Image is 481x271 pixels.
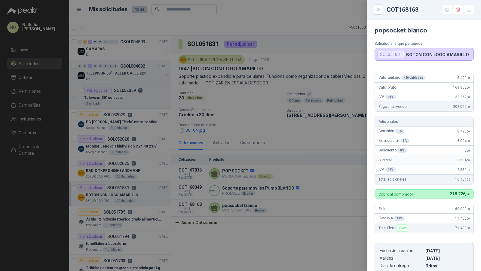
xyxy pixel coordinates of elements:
span: ,96 [465,192,470,196]
span: ,00 [466,217,470,220]
div: 19 % [385,167,396,172]
span: Descuento [378,148,407,153]
span: 202.062 [453,105,470,109]
span: ,00 [466,76,470,80]
span: ,00 [466,159,470,162]
span: Valor bruto [378,85,396,90]
div: SOL051831 [377,51,405,58]
span: Total Flete [378,224,409,232]
div: x 20 Unidades [401,75,425,80]
div: 19 % [385,95,396,99]
span: ,00 [466,227,470,230]
span: ,96 [466,178,470,181]
span: 8.490 [457,76,470,80]
span: ,00 [466,105,470,108]
span: 11.400 [455,216,470,221]
p: [DATE] [425,256,469,261]
div: Total adicionales [375,175,473,184]
div: Flex [396,224,408,232]
span: Subtotal [378,158,392,162]
span: 71.400 [455,226,470,230]
span: Flete [378,207,386,211]
span: 13.584 [455,158,470,162]
div: Adicionales [375,117,473,126]
span: Financiación [378,139,409,143]
div: COT168168 [387,5,474,14]
span: IVA [378,167,396,172]
span: ,00 [466,207,470,211]
span: ,00 [466,96,470,99]
span: 8.490 [457,129,470,133]
span: ,00 [466,86,470,89]
span: Flete IVA [378,216,405,221]
span: 32.262 [455,95,470,99]
div: 3 % [400,139,409,143]
span: 16.164 [455,177,470,181]
p: 6 dias [425,263,469,268]
span: 2.580 [457,168,470,172]
span: ,00 [466,130,470,133]
span: 218.226 [450,191,470,196]
p: Cobro al comprador [378,192,413,196]
h4: popsocket blanco [375,27,474,34]
span: 60.000 [455,207,470,211]
span: IVA [378,95,396,99]
span: 169.800 [453,85,470,90]
p: Fecha de creación [380,248,423,253]
p: [DATE] [425,248,469,253]
span: 0 [464,148,470,153]
span: ,00 [466,149,470,152]
span: Valor unitario [378,75,425,80]
span: ,96 [466,168,470,172]
div: 19 % [394,216,405,221]
div: 5 % [395,129,404,134]
span: ,00 [466,139,470,143]
span: 5.094 [457,139,470,143]
button: Close [375,6,382,13]
span: Pago al proveedor [378,105,408,109]
p: Validez [380,256,423,261]
div: 0 % [398,148,407,153]
p: Solicitud a la que pertenece [375,41,474,46]
p: BOTON CON LOGO AMARILLO [406,52,469,57]
span: Comisión [378,129,404,134]
p: Días de entrega [380,263,423,268]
